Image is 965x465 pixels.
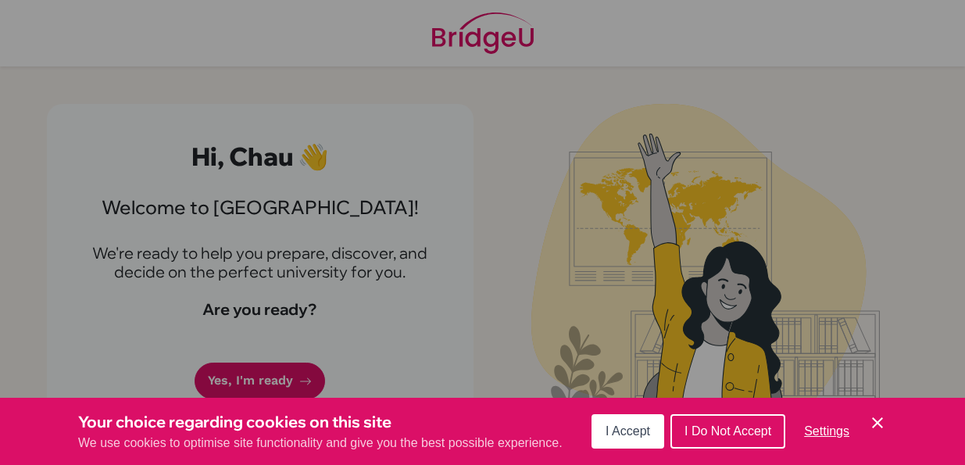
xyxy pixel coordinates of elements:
[670,414,785,449] button: I Do Not Accept
[792,416,862,447] button: Settings
[684,424,771,438] span: I Do Not Accept
[592,414,664,449] button: I Accept
[78,410,563,434] h3: Your choice regarding cookies on this site
[78,434,563,452] p: We use cookies to optimise site functionality and give you the best possible experience.
[868,413,887,432] button: Save and close
[606,424,650,438] span: I Accept
[804,424,849,438] span: Settings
